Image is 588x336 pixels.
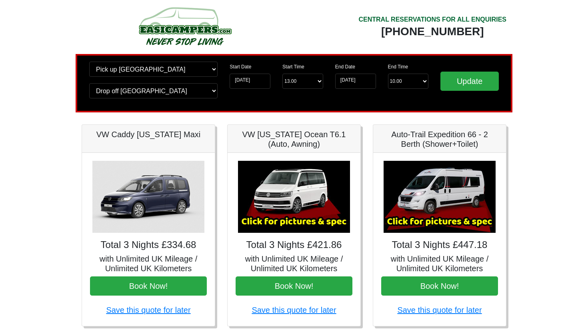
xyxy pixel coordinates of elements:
[252,306,336,314] a: Save this quote for later
[230,63,251,70] label: Start Date
[106,306,190,314] a: Save this quote for later
[381,254,498,273] h5: with Unlimited UK Mileage / Unlimited UK Kilometers
[381,239,498,251] h4: Total 3 Nights £447.18
[90,130,207,139] h5: VW Caddy [US_STATE] Maxi
[90,254,207,273] h5: with Unlimited UK Mileage / Unlimited UK Kilometers
[358,24,506,39] div: [PHONE_NUMBER]
[282,63,304,70] label: Start Time
[381,276,498,296] button: Book Now!
[236,130,352,149] h5: VW [US_STATE] Ocean T6.1 (Auto, Awning)
[388,63,408,70] label: End Time
[92,161,204,233] img: VW Caddy California Maxi
[335,63,355,70] label: End Date
[335,74,376,89] input: Return Date
[230,74,270,89] input: Start Date
[440,72,499,91] input: Update
[384,161,496,233] img: Auto-Trail Expedition 66 - 2 Berth (Shower+Toilet)
[90,276,207,296] button: Book Now!
[381,130,498,149] h5: Auto-Trail Expedition 66 - 2 Berth (Shower+Toilet)
[358,15,506,24] div: CENTRAL RESERVATIONS FOR ALL ENQUIRIES
[236,276,352,296] button: Book Now!
[397,306,482,314] a: Save this quote for later
[236,254,352,273] h5: with Unlimited UK Mileage / Unlimited UK Kilometers
[109,4,261,48] img: campers-checkout-logo.png
[238,161,350,233] img: VW California Ocean T6.1 (Auto, Awning)
[90,239,207,251] h4: Total 3 Nights £334.68
[236,239,352,251] h4: Total 3 Nights £421.86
